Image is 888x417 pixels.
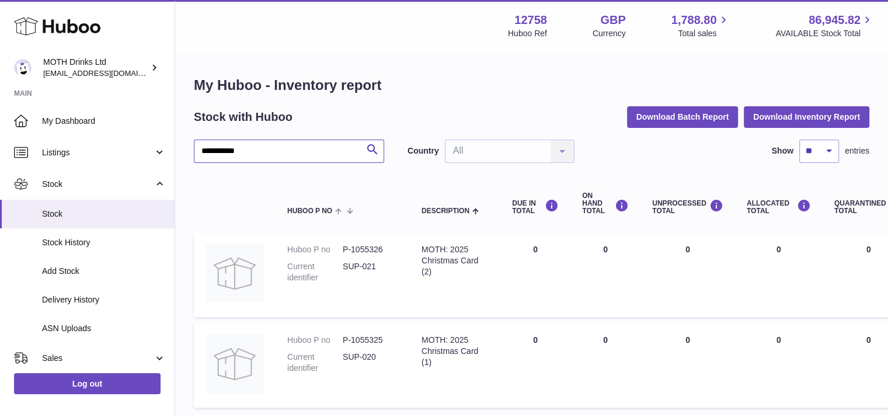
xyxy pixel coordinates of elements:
span: [EMAIL_ADDRESS][DOMAIN_NAME] [43,68,172,78]
img: internalAdmin-12758@internal.huboo.com [14,59,32,77]
dt: Huboo P no [287,244,343,255]
dt: Current identifier [287,352,343,374]
span: Listings [42,147,154,158]
strong: GBP [600,12,625,28]
td: 0 [570,232,640,317]
dd: P-1055326 [343,244,398,255]
div: UNPROCESSED Total [652,199,723,215]
td: 0 [640,232,735,317]
span: 1,788.80 [671,12,717,28]
img: product image [206,335,264,393]
label: Show [772,145,793,157]
span: ASN Uploads [42,323,166,334]
dd: SUP-020 [343,352,398,374]
button: Download Inventory Report [744,106,869,127]
div: Huboo Ref [508,28,547,39]
div: ALLOCATED Total [747,199,811,215]
strong: 12758 [514,12,547,28]
span: My Dashboard [42,116,166,127]
span: Add Stock [42,266,166,277]
td: 0 [735,232,823,317]
a: Log out [14,373,161,394]
dd: SUP-021 [343,261,398,283]
div: Currency [593,28,626,39]
span: Huboo P no [287,207,332,215]
td: 0 [735,323,823,408]
td: 0 [500,232,570,317]
span: Stock History [42,237,166,248]
span: entries [845,145,869,157]
td: 0 [500,323,570,408]
span: Delivery History [42,294,166,305]
a: 1,788.80 Total sales [671,12,730,39]
span: Description [422,207,469,215]
div: MOTH: 2025 Christmas Card (1) [422,335,489,368]
dd: P-1055325 [343,335,398,346]
a: 86,945.82 AVAILABLE Stock Total [775,12,874,39]
h2: Stock with Huboo [194,109,292,125]
span: 0 [866,335,871,345]
span: Sales [42,353,154,364]
div: MOTH Drinks Ltd [43,57,148,79]
span: Stock [42,179,154,190]
button: Download Batch Report [627,106,739,127]
div: DUE IN TOTAL [512,199,559,215]
h1: My Huboo - Inventory report [194,76,869,95]
td: 0 [570,323,640,408]
span: 0 [866,245,871,254]
label: Country [408,145,439,157]
dt: Huboo P no [287,335,343,346]
img: product image [206,244,264,303]
td: 0 [640,323,735,408]
span: AVAILABLE Stock Total [775,28,874,39]
span: Total sales [678,28,730,39]
span: Stock [42,208,166,220]
div: ON HAND Total [582,192,629,216]
dt: Current identifier [287,261,343,283]
span: 86,945.82 [809,12,861,28]
div: MOTH: 2025 Christmas Card (2) [422,244,489,277]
